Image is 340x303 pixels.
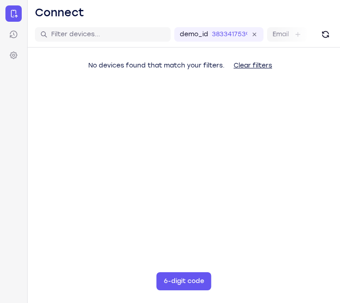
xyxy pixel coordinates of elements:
a: Settings [5,47,22,63]
a: Sessions [5,26,22,43]
label: Email [273,30,289,39]
button: 6-digit code [157,272,211,290]
span: No devices found that match your filters. [88,62,225,69]
input: Filter devices... [51,30,165,39]
button: Refresh [318,27,333,42]
h1: Connect [35,5,84,20]
a: Connect [5,5,22,22]
button: Clear filters [226,57,279,75]
label: demo_id [180,30,208,39]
